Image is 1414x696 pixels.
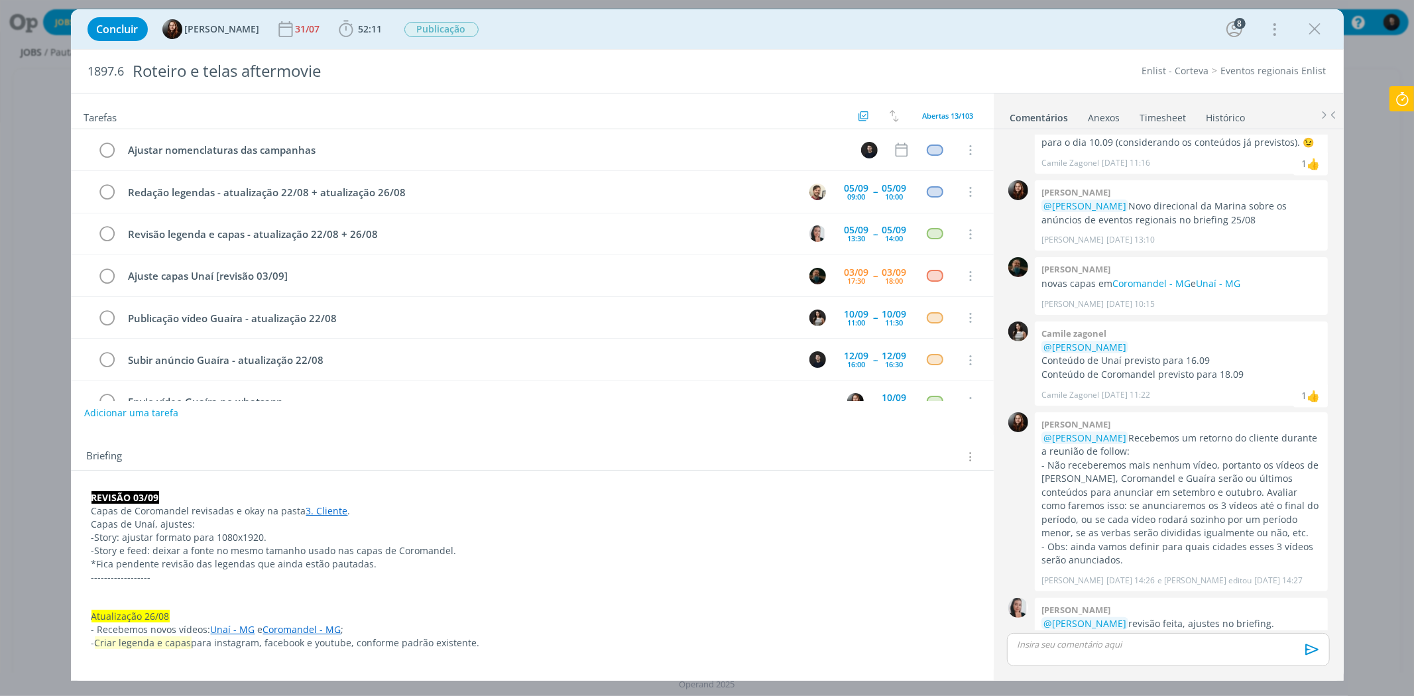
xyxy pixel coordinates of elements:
[123,142,849,158] div: Ajustar nomenclaturas das campanhas
[882,268,907,277] div: 03/09
[1041,277,1321,290] p: novas capas em e
[1142,64,1209,77] a: Enlist - Corteva
[192,636,480,649] span: para instagram, facebook e youtube, conforme padrão existente.
[123,268,797,284] div: Ajuste capas Unaí [revisão 03/09]
[845,310,869,319] div: 10/09
[404,22,479,37] span: Publicação
[91,531,973,544] p: -Story: ajustar formato para 1080x1920.
[88,17,148,41] button: Concluir
[848,319,866,326] div: 11:00
[1041,354,1321,367] p: Conteúdo de Unaí previsto para 16.09
[809,225,826,242] img: C
[123,226,797,243] div: Revisão legenda e capas - atualização 22/08 + 26/08
[95,636,192,649] span: Criar legenda e capas
[808,308,828,327] button: C
[1041,459,1321,540] p: - Não receberemos mais nenhum vídeo, portanto os vídeos de [PERSON_NAME], Coromandel e Guaíra ser...
[359,23,383,35] span: 52:11
[1089,111,1120,125] div: Anexos
[1234,18,1246,29] div: 8
[1008,257,1028,277] img: M
[1041,298,1104,310] p: [PERSON_NAME]
[808,182,828,202] button: G
[848,277,866,284] div: 17:30
[890,110,899,122] img: arrow-down-up.svg
[874,187,878,196] span: --
[1010,105,1069,125] a: Comentários
[91,504,973,518] p: Capas de Coromandel revisadas e okay na pasta .
[91,610,170,622] span: Atualização 26/08
[874,229,878,239] span: --
[860,140,880,160] button: C
[88,64,125,79] span: 1897.6
[1041,604,1110,616] b: [PERSON_NAME]
[1307,156,1320,172] div: Eduarda Pereira
[861,142,878,158] img: C
[1140,105,1187,125] a: Timesheet
[1008,598,1028,618] img: C
[809,184,826,200] img: G
[341,623,344,636] span: ;
[1112,277,1191,290] a: Coromandel - MG
[1041,186,1110,198] b: [PERSON_NAME]
[1224,19,1245,40] button: 8
[1041,263,1110,275] b: [PERSON_NAME]
[809,351,826,368] img: C
[71,9,1344,681] div: dialog
[335,19,386,40] button: 52:11
[1106,298,1155,310] span: [DATE] 10:15
[1008,180,1028,200] img: E
[874,271,878,280] span: --
[91,491,159,504] strong: REVISÃO 03/09
[1196,277,1240,290] a: Unaí - MG
[1041,234,1104,246] p: [PERSON_NAME]
[923,111,974,121] span: Abertas 13/103
[882,184,907,193] div: 05/09
[809,310,826,326] img: C
[162,19,182,39] img: E
[808,266,828,286] button: M
[258,623,263,636] span: e
[97,24,139,34] span: Concluir
[1102,389,1150,401] span: [DATE] 11:22
[296,25,323,34] div: 31/07
[1041,418,1110,430] b: [PERSON_NAME]
[809,268,826,284] img: M
[886,193,904,200] div: 10:00
[886,319,904,326] div: 11:30
[1301,388,1307,402] div: 1
[91,557,973,571] p: *Fica pendente revisão das legendas que ainda estão pautadas.
[848,361,866,368] div: 16:00
[848,235,866,242] div: 13:30
[1043,341,1126,353] span: @[PERSON_NAME]
[847,393,864,410] img: E
[127,55,805,87] div: Roteiro e telas aftermovie
[123,310,797,327] div: Publicação vídeo Guaíra - atualização 22/08
[123,184,797,201] div: Redação legendas - atualização 22/08 + atualização 26/08
[404,21,479,38] button: Publicação
[1043,617,1126,630] span: @[PERSON_NAME]
[886,235,904,242] div: 14:00
[1041,617,1321,630] p: revisão feita, ajustes no briefing.
[1041,200,1321,227] p: Novo direcional da Marina sobre os anúncios de eventos regionais no briefing 25/08
[123,352,797,369] div: Subir anúncio Guaíra - atualização 22/08
[123,394,835,410] div: Envio vídeo Guaíra no whatsapp
[1041,122,1321,149] p: Vídeo de Guaíra incluso no cronograma para o dia 10.09 (considerando os conteúdos já previstos). 😉
[263,623,341,636] a: Coromandel - MG
[874,313,878,322] span: --
[91,518,973,531] p: Capas de Unaí, ajustes:
[1221,64,1326,77] a: Eventos regionais Enlist
[87,448,123,465] span: Briefing
[1041,389,1099,401] p: Camile Zagonel
[1106,575,1155,587] span: [DATE] 14:26
[886,361,904,368] div: 16:30
[1102,157,1150,169] span: [DATE] 11:16
[846,392,866,412] button: E
[1301,156,1307,170] div: 1
[845,268,869,277] div: 03/09
[91,571,973,584] p: ------------------
[1157,575,1252,587] span: e [PERSON_NAME] editou
[1206,105,1246,125] a: Histórico
[306,504,348,517] a: 3. Cliente
[845,351,869,361] div: 12/09
[1008,321,1028,341] img: C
